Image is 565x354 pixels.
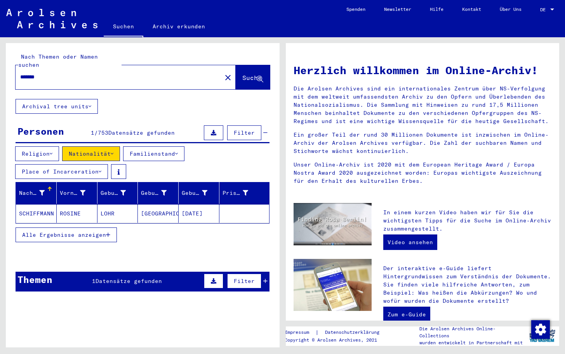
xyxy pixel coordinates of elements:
[528,326,557,345] img: yv_logo.png
[294,161,552,185] p: Unser Online-Archiv ist 2020 mit dem European Heritage Award / Europa Nostra Award 2020 ausgezeic...
[223,187,260,199] div: Prisoner #
[60,187,97,199] div: Vorname
[540,7,549,12] span: DE
[96,278,162,285] span: Datensätze gefunden
[227,274,261,288] button: Filter
[285,328,315,337] a: Impressum
[6,9,97,28] img: Arolsen_neg.svg
[141,187,178,199] div: Geburt‏
[179,204,219,223] mat-cell: [DATE]
[91,129,94,136] span: 1
[234,129,255,136] span: Filter
[143,17,214,36] a: Archiv erkunden
[285,337,389,344] p: Copyright © Arolsen Archives, 2021
[101,189,126,197] div: Geburtsname
[98,129,108,136] span: 753
[294,85,552,125] p: Die Arolsen Archives sind ein internationales Zentrum über NS-Verfolgung mit dem weltweit umfasse...
[94,129,98,136] span: /
[220,69,236,85] button: Clear
[60,189,85,197] div: Vorname
[182,189,207,197] div: Geburtsdatum
[227,125,261,140] button: Filter
[101,187,138,199] div: Geburtsname
[123,146,184,161] button: Familienstand
[383,264,551,305] p: Der interaktive e-Guide liefert Hintergrundwissen zum Verständnis der Dokumente. Sie finden viele...
[383,234,437,250] a: Video ansehen
[319,328,389,337] a: Datenschutzerklärung
[16,227,117,242] button: Alle Ergebnisse anzeigen
[16,99,98,114] button: Archival tree units
[294,203,372,246] img: video.jpg
[97,204,138,223] mat-cell: LOHR
[236,65,270,89] button: Suche
[15,164,108,179] button: Place of Incarceration
[223,189,248,197] div: Prisoner #
[97,182,138,204] mat-header-cell: Geburtsname
[57,182,97,204] mat-header-cell: Vorname
[16,182,57,204] mat-header-cell: Nachname
[138,204,179,223] mat-cell: [GEOGRAPHIC_DATA]
[179,182,219,204] mat-header-cell: Geburtsdatum
[17,272,52,286] div: Themen
[57,204,97,223] mat-cell: ROSINE
[15,146,59,161] button: Religion
[108,129,175,136] span: Datensätze gefunden
[383,307,430,322] a: Zum e-Guide
[19,189,45,197] div: Nachname
[62,146,120,161] button: Nationalität
[19,187,56,199] div: Nachname
[104,17,143,37] a: Suchen
[294,259,372,311] img: eguide.jpg
[419,339,525,346] p: wurden entwickelt in Partnerschaft mit
[138,182,179,204] mat-header-cell: Geburt‏
[285,328,389,337] div: |
[17,124,64,138] div: Personen
[22,231,106,238] span: Alle Ergebnisse anzeigen
[16,204,57,223] mat-cell: SCHIFFMANN
[419,325,525,339] p: Die Arolsen Archives Online-Collections
[242,74,262,82] span: Suche
[234,278,255,285] span: Filter
[182,187,219,199] div: Geburtsdatum
[219,182,269,204] mat-header-cell: Prisoner #
[223,73,233,82] mat-icon: close
[18,53,98,68] mat-label: Nach Themen oder Namen suchen
[294,62,552,78] h1: Herzlich willkommen im Online-Archiv!
[294,131,552,155] p: Ein großer Teil der rund 30 Millionen Dokumente ist inzwischen im Online-Archiv der Arolsen Archi...
[141,189,167,197] div: Geburt‏
[383,208,551,233] p: In einem kurzen Video haben wir für Sie die wichtigsten Tipps für die Suche im Online-Archiv zusa...
[92,278,96,285] span: 1
[531,320,550,339] img: Zustimmung ändern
